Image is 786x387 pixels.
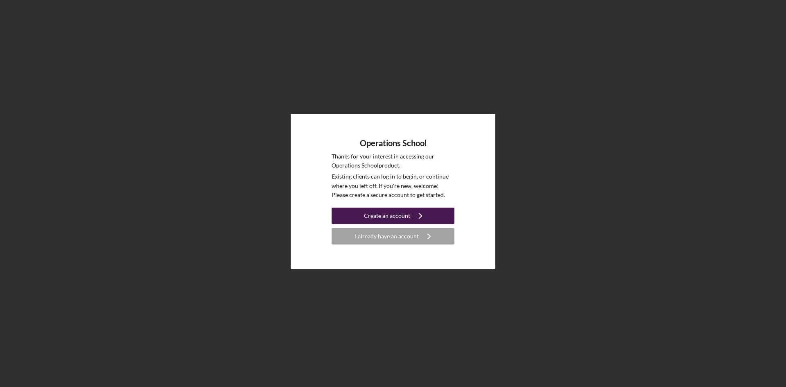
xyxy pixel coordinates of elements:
[355,228,419,244] div: I already have an account
[332,228,454,244] button: I already have an account
[332,208,454,224] button: Create an account
[364,208,410,224] div: Create an account
[360,138,427,148] h4: Operations School
[332,172,454,199] p: Existing clients can log in to begin, or continue where you left off. If you're new, welcome! Ple...
[332,208,454,226] a: Create an account
[332,152,454,170] p: Thanks for your interest in accessing our Operations School product.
